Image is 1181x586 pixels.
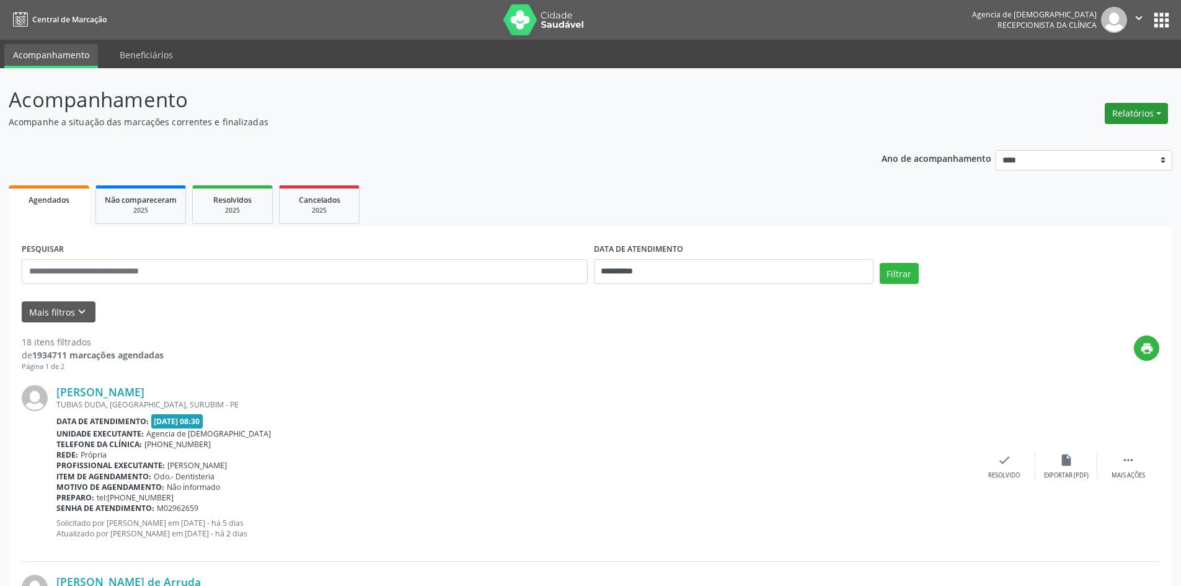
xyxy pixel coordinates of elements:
button: Relatórios [1105,103,1168,124]
div: Exportar (PDF) [1044,471,1089,480]
button:  [1127,7,1151,33]
i:  [1121,453,1135,467]
b: Rede: [56,450,78,460]
a: Beneficiários [111,44,182,66]
span: M02962659 [157,503,198,513]
span: Odo.- Dentisteria [154,471,215,482]
a: [PERSON_NAME] [56,385,144,399]
span: Não informado [167,482,220,492]
p: Solicitado por [PERSON_NAME] em [DATE] - há 5 dias Atualizado por [PERSON_NAME] em [DATE] - há 2 ... [56,518,973,539]
b: Profissional executante: [56,460,165,471]
b: Preparo: [56,492,94,503]
i:  [1132,11,1146,25]
div: Resolvido [988,471,1020,480]
span: Central de Marcação [32,14,107,25]
b: Motivo de agendamento: [56,482,164,492]
span: [DATE] 08:30 [151,414,203,428]
div: 2025 [201,206,263,215]
label: PESQUISAR [22,240,64,259]
label: DATA DE ATENDIMENTO [594,240,683,259]
i: print [1140,342,1154,355]
b: Unidade executante: [56,428,144,439]
span: Cancelados [299,195,340,205]
div: TUBIAS DUDA, [GEOGRAPHIC_DATA], SURUBIM - PE [56,399,973,410]
span: [PHONE_NUMBER] [144,439,211,450]
span: Recepcionista da clínica [997,20,1097,30]
div: Mais ações [1112,471,1145,480]
div: 2025 [288,206,350,215]
div: 2025 [105,206,177,215]
a: Central de Marcação [9,9,107,30]
span: Não compareceram [105,195,177,205]
span: Resolvidos [213,195,252,205]
b: Item de agendamento: [56,471,151,482]
span: Agendados [29,195,69,205]
span: Agencia de [DEMOGRAPHIC_DATA] [146,428,271,439]
div: de [22,348,164,362]
strong: 1934711 marcações agendadas [32,349,164,361]
b: Data de atendimento: [56,416,149,427]
img: img [22,385,48,411]
i: check [997,453,1011,467]
div: Agencia de [DEMOGRAPHIC_DATA] [972,9,1097,20]
button: Mais filtroskeyboard_arrow_down [22,301,95,323]
button: print [1134,335,1159,361]
div: Página 1 de 2 [22,362,164,372]
b: Senha de atendimento: [56,503,154,513]
b: Telefone da clínica: [56,439,142,450]
span: tel:[PHONE_NUMBER] [97,492,174,503]
div: 18 itens filtrados [22,335,164,348]
i: insert_drive_file [1059,453,1073,467]
a: Acompanhamento [4,44,98,68]
p: Ano de acompanhamento [882,150,991,166]
p: Acompanhe a situação das marcações correntes e finalizadas [9,115,823,128]
span: [PERSON_NAME] [167,460,227,471]
button: Filtrar [880,263,919,284]
img: img [1101,7,1127,33]
i: keyboard_arrow_down [75,305,89,319]
p: Acompanhamento [9,84,823,115]
button: apps [1151,9,1172,31]
span: Própria [81,450,107,460]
